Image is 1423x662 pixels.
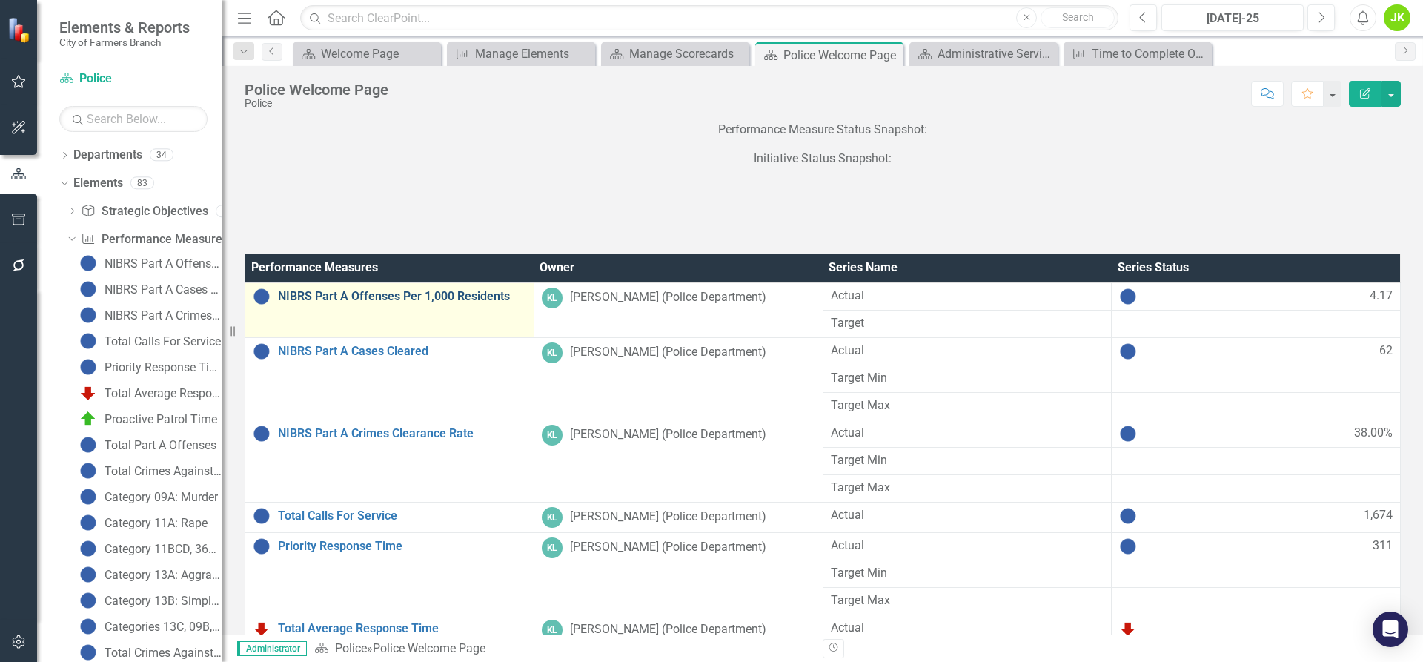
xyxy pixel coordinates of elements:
a: Manage Scorecards [605,44,746,63]
button: [DATE]-25 [1161,4,1304,31]
span: Target Min [831,452,1104,469]
span: Target Max [831,592,1104,609]
div: [DATE]-25 [1167,10,1298,27]
td: Double-Click to Edit [1112,474,1401,502]
img: No Information [253,507,271,525]
img: Below Plan [1119,620,1137,638]
td: Double-Click to Edit [823,615,1112,642]
span: 311 [1373,537,1393,555]
a: NIBRS Part A Offenses Per 1,000 Residents [278,290,526,303]
div: Open Intercom Messenger [1373,612,1408,647]
td: Double-Click to Edit [823,560,1112,587]
div: NIBRS Part A Cases Cleared [105,283,222,297]
td: Double-Click to Edit [534,420,823,502]
img: No Information [1119,288,1137,305]
div: 34 [150,149,173,162]
a: Strategic Objectives [81,203,208,220]
img: No Information [1119,342,1137,360]
td: Double-Click to Edit [1112,282,1401,310]
div: Category 11A: Rape [105,517,208,530]
div: Police Welcome Page [373,641,485,655]
img: No Information [79,618,97,635]
div: Category 13A: Aggravated Assault [105,569,222,582]
input: Search Below... [59,106,208,132]
a: Police [335,641,367,655]
td: Double-Click to Edit [1112,337,1401,365]
td: Double-Click to Edit [823,420,1112,447]
div: Total Crimes Against Property [105,646,222,660]
td: Double-Click to Edit [1112,532,1401,560]
span: 1,674 [1364,507,1393,525]
div: Priority Response Time [105,361,222,374]
img: No Information [79,540,97,557]
span: 62 [1379,342,1393,360]
button: JK [1384,4,1410,31]
img: No Information [79,332,97,350]
div: [PERSON_NAME] (Police Department) [570,426,766,443]
td: Double-Click to Edit [823,392,1112,420]
a: Total Calls For Service [76,329,221,353]
a: Category 09A: Murder [76,485,218,509]
a: NIBRS Part A Crimes Clearance Rate [76,303,222,327]
div: Police Welcome Page [783,46,900,64]
img: Below Plan [79,384,97,402]
div: Administrative Services & Communications Welcome Page [938,44,1054,63]
img: ClearPoint Strategy [6,16,34,44]
div: KL [542,537,563,558]
div: KL [542,342,563,363]
span: Actual [831,537,1104,555]
a: Priority Response Time [76,355,222,379]
span: Target Max [831,397,1104,414]
div: Time to Complete Open Record Requests [1092,44,1208,63]
p: Initiative Status Snapshot: [245,148,1401,171]
td: Double-Click to Edit [823,282,1112,310]
span: Target Min [831,370,1104,387]
a: Administrative Services & Communications Welcome Page [913,44,1054,63]
td: Double-Click to Edit [534,532,823,615]
div: KL [542,620,563,641]
span: 38.00% [1354,425,1393,443]
a: Categories 13C, 09B, 09C, 100: Other Crimes Against Person [76,615,222,638]
img: No Information [253,537,271,555]
div: [PERSON_NAME] (Police Department) [570,621,766,638]
a: Total Part A Offenses [76,433,216,457]
img: No Information [79,462,97,480]
div: NIBRS Part A Offenses Per 1,000 Residents [105,257,222,271]
a: NIBRS Part A Cases Cleared [278,345,526,358]
small: City of Farmers Branch [59,36,190,48]
div: [PERSON_NAME] (Police Department) [570,344,766,361]
div: Police [245,98,388,109]
button: Search [1041,7,1115,28]
div: Manage Scorecards [629,44,746,63]
img: No Information [79,488,97,506]
img: No Information [1119,537,1137,555]
img: On Target [79,410,97,428]
img: No Information [253,425,271,443]
a: Welcome Page [296,44,437,63]
a: Proactive Patrol Time [76,407,217,431]
td: Double-Click to Edit Right Click for Context Menu [245,502,534,532]
td: Double-Click to Edit [823,365,1112,392]
span: Actual [831,288,1104,305]
span: Actual [831,342,1104,360]
td: Double-Click to Edit Right Click for Context Menu [245,337,534,420]
td: Double-Click to Edit [1112,587,1401,615]
a: Category 11BCD, 36AB: Other Sex Offenses [76,537,222,560]
td: Double-Click to Edit [1112,310,1401,337]
div: 83 [130,177,154,190]
div: 4 [216,205,239,217]
div: Welcome Page [321,44,437,63]
a: Category 11A: Rape [76,511,208,534]
td: Double-Click to Edit [1112,392,1401,420]
div: [PERSON_NAME] (Police Department) [570,509,766,526]
a: Total Crimes Against a Person [76,459,222,483]
div: Categories 13C, 09B, 09C, 100: Other Crimes Against Person [105,620,222,634]
img: No Information [79,358,97,376]
p: Performance Measure Status Snapshot: [245,122,1401,142]
span: Target Min [831,565,1104,582]
a: Manage Elements [451,44,591,63]
img: No Information [1119,425,1137,443]
a: NIBRS Part A Offenses Per 1,000 Residents [76,251,222,275]
div: » [314,641,812,658]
